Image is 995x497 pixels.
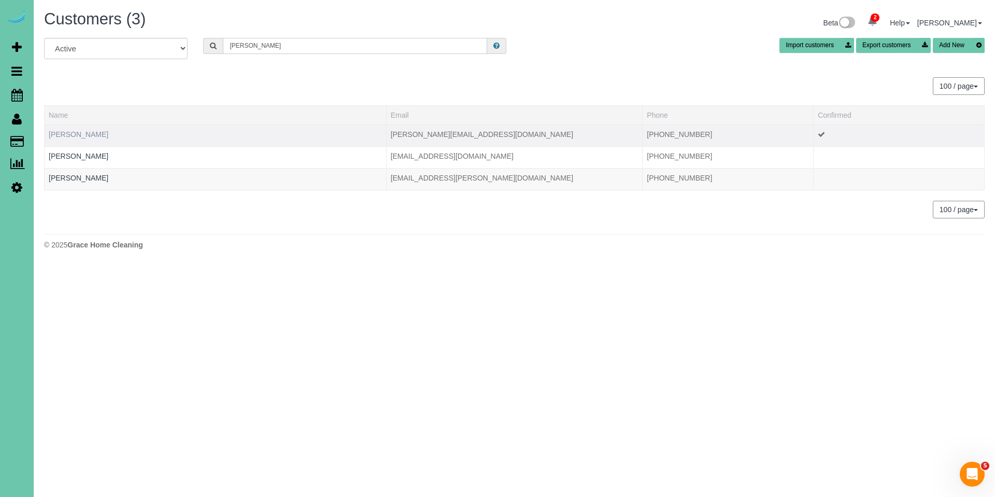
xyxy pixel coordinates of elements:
[814,168,985,190] td: Confirmed
[386,125,643,146] td: Email
[981,462,989,470] span: 5
[643,168,814,190] td: Phone
[960,462,985,487] iframe: Intercom live chat
[386,146,643,168] td: Email
[933,38,985,53] button: Add New
[45,105,387,125] th: Name
[386,168,643,190] td: Email
[49,183,382,186] div: Tags
[67,241,143,249] strong: Grace Home Cleaning
[643,105,814,125] th: Phone
[49,130,108,139] a: [PERSON_NAME]
[6,10,27,25] img: Automaid Logo
[49,161,382,164] div: Tags
[933,77,985,95] button: 100 / page
[44,240,985,250] div: © 2025
[917,19,982,27] a: [PERSON_NAME]
[838,17,855,30] img: New interface
[45,168,387,190] td: Name
[49,152,108,160] a: [PERSON_NAME]
[643,125,814,146] td: Phone
[814,105,985,125] th: Confirmed
[45,146,387,168] td: Name
[44,10,146,28] span: Customers (3)
[862,10,883,33] a: 2
[823,19,856,27] a: Beta
[386,105,643,125] th: Email
[49,140,382,142] div: Tags
[814,125,985,146] td: Confirmed
[890,19,910,27] a: Help
[871,13,879,22] span: 2
[643,146,814,168] td: Phone
[933,201,985,218] nav: Pagination navigation
[49,174,108,182] a: [PERSON_NAME]
[933,77,985,95] nav: Pagination navigation
[779,38,854,53] button: Import customers
[856,38,931,53] button: Export customers
[814,146,985,168] td: Confirmed
[223,38,487,54] input: Search customers ...
[933,201,985,218] button: 100 / page
[45,125,387,146] td: Name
